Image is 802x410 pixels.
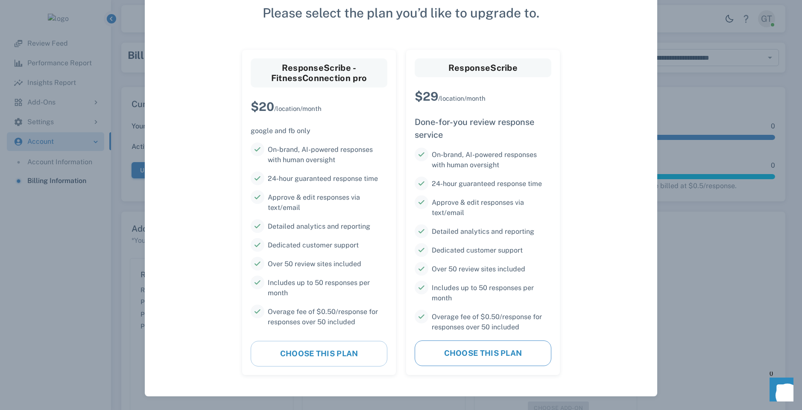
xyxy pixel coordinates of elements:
button: ResponseScribe [415,58,551,77]
li: Over 50 review sites included [251,259,387,269]
button: Choose This Plan [251,341,387,366]
b: $ 29 [415,89,438,103]
span: /location/month [274,105,322,112]
strong: Done-for-you review response service [415,117,534,140]
span: /location/month [438,95,486,102]
b: $ 20 [251,99,274,113]
iframe: Front Chat [761,372,798,408]
li: Overage fee of $0.50/response for responses over 50 included [251,307,387,327]
li: Overage fee of $0.50/response for responses over 50 included [415,312,551,332]
button: Choose This Plan [415,340,551,366]
p: google and fb only [251,126,387,136]
li: Dedicated customer support [251,240,387,250]
button: ResponseScribe - FitnessConnection pro [251,58,387,87]
li: On-brand, AI-powered responses with human oversight [251,145,387,165]
li: 24-hour guaranteed response time [251,174,387,184]
li: Dedicated customer support [415,245,551,256]
li: Includes up to 50 responses per month [415,283,551,303]
li: Over 50 review sites included [415,264,551,274]
li: Detailed analytics and reporting [251,221,387,232]
li: Approve & edit responses via text/email [251,192,387,213]
li: 24-hour guaranteed response time [415,179,551,189]
li: Approve & edit responses via text/email [415,198,551,218]
li: Includes up to 50 responses per month [251,278,387,298]
li: Detailed analytics and reporting [415,227,551,237]
li: On-brand, AI-powered responses with human oversight [415,150,551,170]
